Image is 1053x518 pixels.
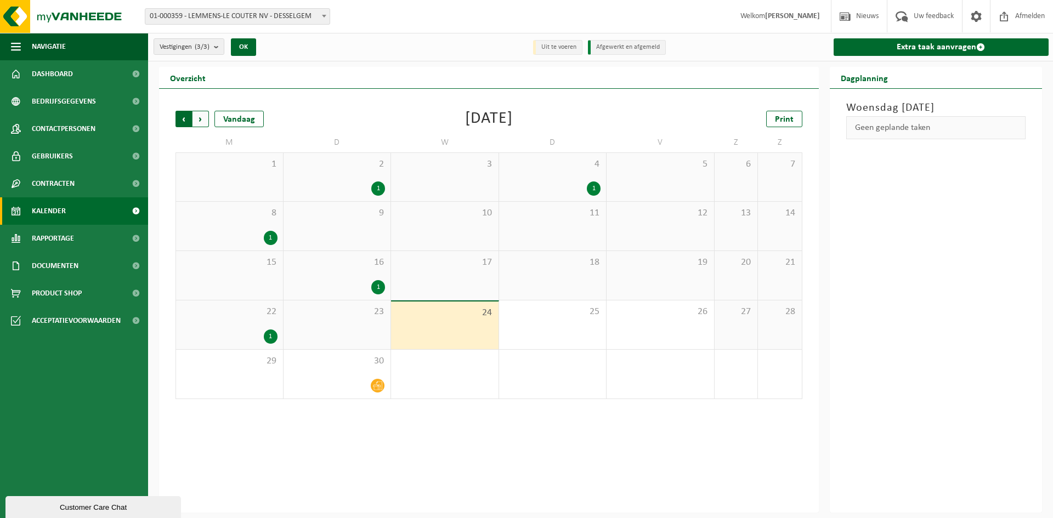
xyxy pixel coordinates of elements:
[289,158,386,170] span: 2
[846,116,1026,139] div: Geen geplande taken
[32,170,75,197] span: Contracten
[145,9,330,24] span: 01-000359 - LEMMENS-LE COUTER NV - DESSELGEM
[588,40,666,55] li: Afgewerkt en afgemeld
[32,197,66,225] span: Kalender
[763,158,796,170] span: 7
[289,355,386,367] span: 30
[720,306,752,318] span: 27
[612,257,709,269] span: 19
[371,181,385,196] div: 1
[289,257,386,269] span: 16
[397,307,493,319] span: 24
[397,257,493,269] span: 17
[846,100,1026,116] h3: Woensdag [DATE]
[607,133,715,152] td: V
[720,207,752,219] span: 13
[763,257,796,269] span: 21
[264,329,278,344] div: 1
[499,133,607,152] td: D
[830,67,899,88] h2: Dagplanning
[32,88,96,115] span: Bedrijfsgegevens
[289,306,386,318] span: 23
[182,306,278,318] span: 22
[214,111,264,127] div: Vandaag
[720,158,752,170] span: 6
[765,12,820,20] strong: [PERSON_NAME]
[32,252,78,280] span: Documenten
[397,207,493,219] span: 10
[193,111,209,127] span: Volgende
[159,67,217,88] h2: Overzicht
[505,306,601,318] span: 25
[612,306,709,318] span: 26
[763,306,796,318] span: 28
[289,207,386,219] span: 9
[397,158,493,170] span: 3
[766,111,802,127] a: Print
[505,207,601,219] span: 11
[182,207,278,219] span: 8
[32,33,66,60] span: Navigatie
[32,143,73,170] span: Gebruikers
[195,43,210,50] count: (3/3)
[720,257,752,269] span: 20
[371,280,385,294] div: 1
[32,115,95,143] span: Contactpersonen
[391,133,499,152] td: W
[154,38,224,55] button: Vestigingen(3/3)
[182,355,278,367] span: 29
[465,111,513,127] div: [DATE]
[758,133,802,152] td: Z
[775,115,794,124] span: Print
[32,225,74,252] span: Rapportage
[175,111,192,127] span: Vorige
[145,8,330,25] span: 01-000359 - LEMMENS-LE COUTER NV - DESSELGEM
[231,38,256,56] button: OK
[264,231,278,245] div: 1
[32,307,121,334] span: Acceptatievoorwaarden
[32,280,82,307] span: Product Shop
[533,40,582,55] li: Uit te voeren
[5,494,183,518] iframe: chat widget
[182,257,278,269] span: 15
[175,133,284,152] td: M
[160,39,210,55] span: Vestigingen
[284,133,392,152] td: D
[587,181,601,196] div: 1
[612,158,709,170] span: 5
[715,133,758,152] td: Z
[763,207,796,219] span: 14
[834,38,1049,56] a: Extra taak aanvragen
[505,257,601,269] span: 18
[182,158,278,170] span: 1
[32,60,73,88] span: Dashboard
[505,158,601,170] span: 4
[612,207,709,219] span: 12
